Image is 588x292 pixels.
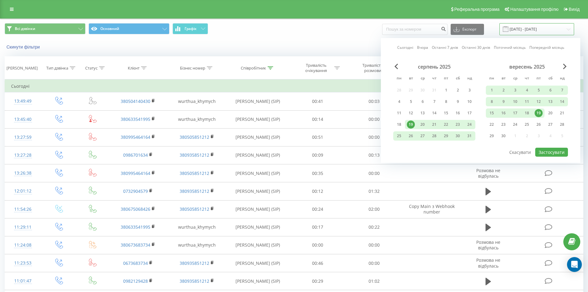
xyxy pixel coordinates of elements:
[407,98,415,106] div: 5
[567,257,582,272] div: Open Intercom Messenger
[428,120,440,129] div: чт 21 серп 2025 р.
[454,121,462,129] div: 23
[405,120,417,129] div: вт 19 серп 2025 р.
[167,218,226,236] td: wurthua_khymych
[529,44,564,50] a: Попередній місяць
[544,97,556,106] div: сб 13 вер 2025 р.
[346,128,402,146] td: 00:00
[290,236,346,254] td: 00:00
[290,218,346,236] td: 00:17
[523,98,531,106] div: 11
[290,200,346,218] td: 00:24
[546,98,554,106] div: 13
[382,24,448,35] input: Пошук за номером
[428,108,440,118] div: чт 14 серп 2025 р.
[486,86,498,95] div: пн 1 вер 2025 р.
[346,92,402,110] td: 00:03
[452,108,464,118] div: сб 16 серп 2025 р.
[394,74,404,83] abbr: понеділок
[523,109,531,117] div: 18
[546,109,554,117] div: 20
[523,121,531,129] div: 25
[393,64,475,70] div: серпень 2025
[405,131,417,141] div: вт 26 серп 2025 р.
[464,86,475,95] div: нд 3 серп 2025 р.
[395,132,403,140] div: 25
[441,74,451,83] abbr: п’ятниця
[499,98,507,106] div: 9
[241,66,266,71] div: Співробітник
[419,98,427,106] div: 6
[180,152,209,158] a: 380935851212
[442,98,450,106] div: 8
[511,121,519,129] div: 24
[226,92,290,110] td: [PERSON_NAME] (SIP)
[511,109,519,117] div: 17
[180,278,209,284] a: 380935851212
[465,86,473,94] div: 3
[556,120,568,129] div: нд 28 вер 2025 р.
[417,131,428,141] div: ср 27 серп 2025 р.
[89,23,169,34] button: Основний
[128,66,140,71] div: Клієнт
[123,260,148,266] a: 0673683734
[476,239,500,251] span: Розмова не відбулась
[356,63,389,73] div: Тривалість розмови
[464,108,475,118] div: нд 17 серп 2025 р.
[394,64,398,69] span: Previous Month
[488,121,496,129] div: 22
[533,97,544,106] div: пт 12 вер 2025 р.
[405,108,417,118] div: вт 12 серп 2025 р.
[180,170,209,176] a: 380505851212
[11,203,35,215] div: 11:54:26
[395,109,403,117] div: 11
[290,272,346,290] td: 00:29
[346,236,402,254] td: 00:00
[440,131,452,141] div: пт 29 серп 2025 р.
[558,86,566,94] div: 7
[346,146,402,164] td: 00:13
[451,24,484,35] button: Експорт
[417,44,428,50] a: Вчора
[499,121,507,129] div: 23
[544,120,556,129] div: сб 27 вер 2025 р.
[346,164,402,182] td: 00:00
[557,74,567,83] abbr: неділя
[442,121,450,129] div: 22
[11,113,35,125] div: 13:45:40
[488,98,496,106] div: 8
[180,206,209,212] a: 380505851212
[454,86,462,94] div: 2
[464,131,475,141] div: нд 31 серп 2025 р.
[535,148,568,157] button: Застосувати
[453,74,462,83] abbr: субота
[393,108,405,118] div: пн 11 серп 2025 р.
[430,121,438,129] div: 21
[226,146,290,164] td: [PERSON_NAME] (SIP)
[226,200,290,218] td: [PERSON_NAME] (SIP)
[546,74,555,83] abbr: субота
[509,97,521,106] div: ср 10 вер 2025 р.
[510,7,558,12] span: Налаштування профілю
[407,121,415,129] div: 19
[85,66,98,71] div: Статус
[498,120,509,129] div: вт 23 вер 2025 р.
[440,86,452,95] div: пт 1 серп 2025 р.
[533,86,544,95] div: пт 5 вер 2025 р.
[488,86,496,94] div: 1
[506,148,534,157] button: Скасувати
[454,7,500,12] span: Реферальна програма
[432,44,458,50] a: Останні 7 днів
[499,132,507,140] div: 30
[121,98,150,104] a: 380504140430
[419,109,427,117] div: 13
[417,108,428,118] div: ср 13 серп 2025 р.
[535,98,543,106] div: 12
[5,44,43,50] button: Скинути фільтри
[346,110,402,128] td: 00:00
[226,110,290,128] td: [PERSON_NAME] (SIP)
[454,98,462,106] div: 9
[533,108,544,118] div: пт 19 вер 2025 р.
[290,146,346,164] td: 00:09
[428,131,440,141] div: чт 28 серп 2025 р.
